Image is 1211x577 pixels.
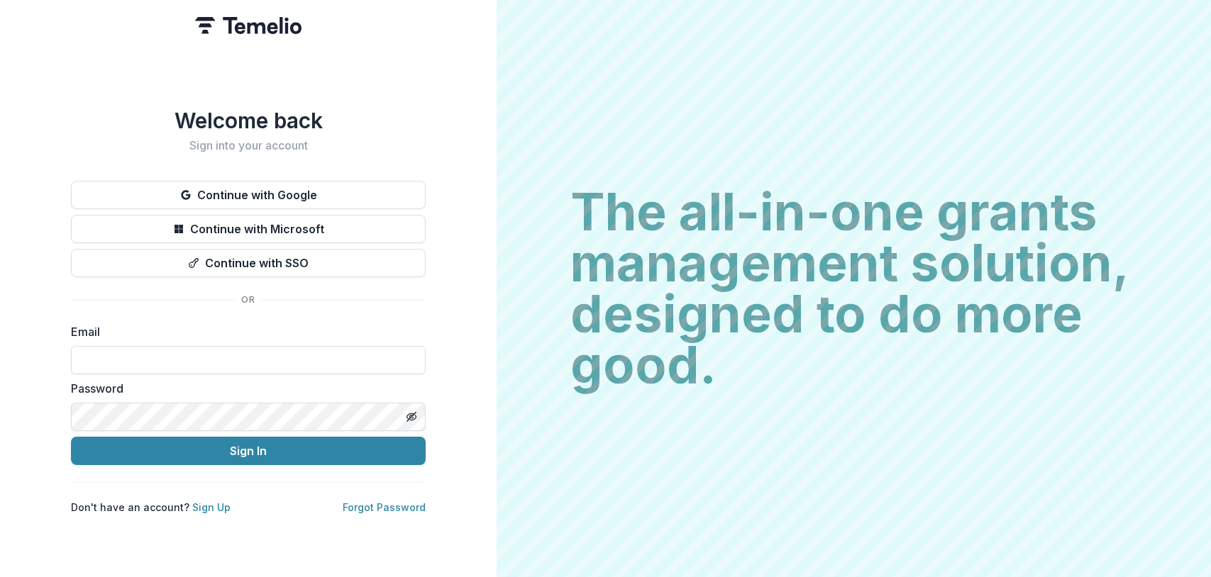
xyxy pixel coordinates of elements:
button: Toggle password visibility [400,405,423,428]
img: Temelio [195,17,302,34]
button: Continue with SSO [71,249,426,277]
p: Don't have an account? [71,500,231,515]
h1: Welcome back [71,108,426,133]
label: Password [71,380,417,397]
h2: Sign into your account [71,139,426,152]
button: Continue with Microsoft [71,215,426,243]
button: Continue with Google [71,181,426,209]
button: Sign In [71,437,426,465]
label: Email [71,323,417,340]
a: Sign Up [192,501,231,513]
a: Forgot Password [343,501,426,513]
